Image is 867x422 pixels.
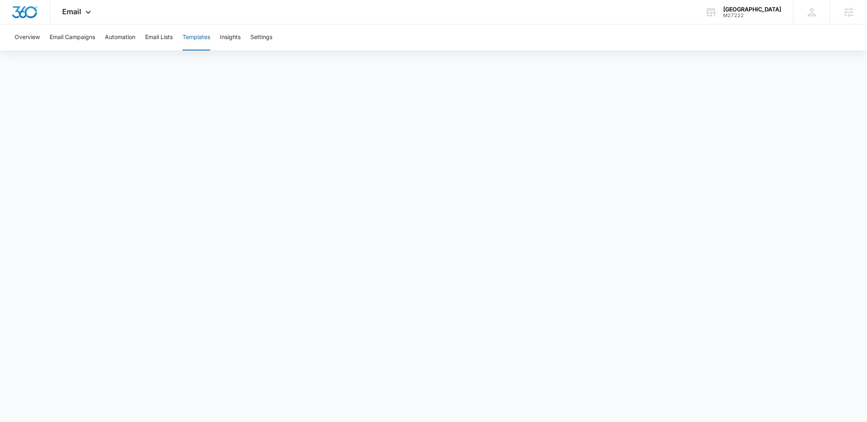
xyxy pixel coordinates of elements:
[220,24,241,50] button: Insights
[15,24,40,50] button: Overview
[723,6,781,13] div: account name
[62,7,81,16] span: Email
[723,13,781,18] div: account id
[50,24,95,50] button: Email Campaigns
[105,24,135,50] button: Automation
[145,24,173,50] button: Email Lists
[250,24,272,50] button: Settings
[183,24,210,50] button: Templates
